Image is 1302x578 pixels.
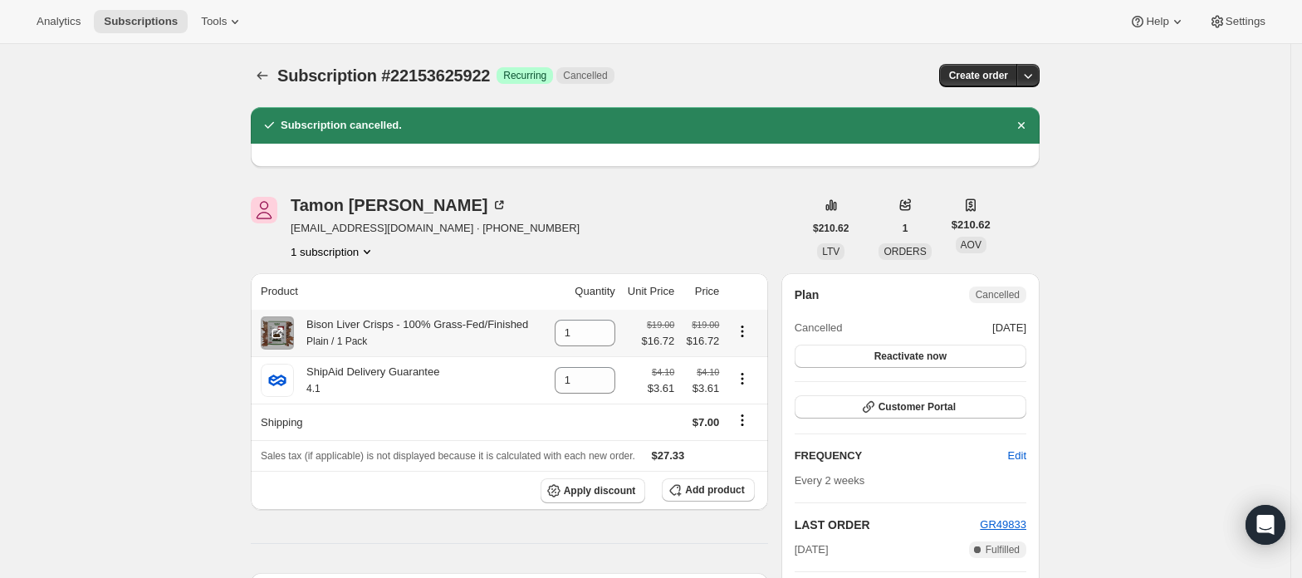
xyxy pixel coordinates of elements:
[685,483,744,497] span: Add product
[795,287,820,303] h2: Plan
[251,197,277,223] span: Tamon Winkler
[692,320,719,330] small: $19.00
[795,345,1026,368] button: Reactivate now
[261,364,294,397] img: product img
[976,288,1020,301] span: Cancelled
[803,217,859,240] button: $210.62
[949,69,1008,82] span: Create order
[564,484,636,497] span: Apply discount
[697,367,719,377] small: $4.10
[795,474,865,487] span: Every 2 weeks
[883,246,926,257] span: ORDERS
[251,273,546,310] th: Product
[893,217,918,240] button: 1
[729,322,756,340] button: Product actions
[684,333,719,350] span: $16.72
[1008,448,1026,464] span: Edit
[291,243,375,260] button: Product actions
[986,543,1020,556] span: Fulfilled
[693,416,720,429] span: $7.00
[795,541,829,558] span: [DATE]
[1226,15,1265,28] span: Settings
[813,222,849,235] span: $210.62
[641,333,674,350] span: $16.72
[294,364,439,397] div: ShipAid Delivery Guarantee
[306,336,367,347] small: Plain / 1 Pack
[795,395,1026,419] button: Customer Portal
[251,404,546,440] th: Shipping
[261,316,294,350] img: product img
[980,518,1026,531] a: GR49833
[879,400,956,414] span: Customer Portal
[961,239,981,251] span: AOV
[795,448,1008,464] h2: FREQUENCY
[281,117,402,134] h2: Subscription cancelled.
[648,380,675,397] span: $3.61
[992,320,1026,336] span: [DATE]
[541,478,646,503] button: Apply discount
[662,478,754,502] button: Add product
[291,220,580,237] span: [EMAIL_ADDRESS][DOMAIN_NAME] · [PHONE_NUMBER]
[1010,114,1033,137] button: Dismiss notification
[822,246,839,257] span: LTV
[1246,505,1285,545] div: Open Intercom Messenger
[294,316,528,350] div: Bison Liver Crisps - 100% Grass-Fed/Finished
[795,517,981,533] h2: LAST ORDER
[729,411,756,429] button: Shipping actions
[503,69,546,82] span: Recurring
[679,273,724,310] th: Price
[874,350,947,363] span: Reactivate now
[261,450,635,462] span: Sales tax (if applicable) is not displayed because it is calculated with each new order.
[251,64,274,87] button: Subscriptions
[729,370,756,388] button: Product actions
[94,10,188,33] button: Subscriptions
[306,383,321,394] small: 4.1
[104,15,178,28] span: Subscriptions
[291,197,507,213] div: Tamon [PERSON_NAME]
[903,222,908,235] span: 1
[652,367,674,377] small: $4.10
[546,273,620,310] th: Quantity
[620,273,679,310] th: Unit Price
[1146,15,1168,28] span: Help
[201,15,227,28] span: Tools
[27,10,91,33] button: Analytics
[795,320,843,336] span: Cancelled
[647,320,674,330] small: $19.00
[191,10,253,33] button: Tools
[952,217,991,233] span: $210.62
[939,64,1018,87] button: Create order
[277,66,490,85] span: Subscription #22153625922
[1119,10,1195,33] button: Help
[563,69,607,82] span: Cancelled
[980,517,1026,533] button: GR49833
[684,380,719,397] span: $3.61
[998,443,1036,469] button: Edit
[1199,10,1275,33] button: Settings
[37,15,81,28] span: Analytics
[652,449,685,462] span: $27.33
